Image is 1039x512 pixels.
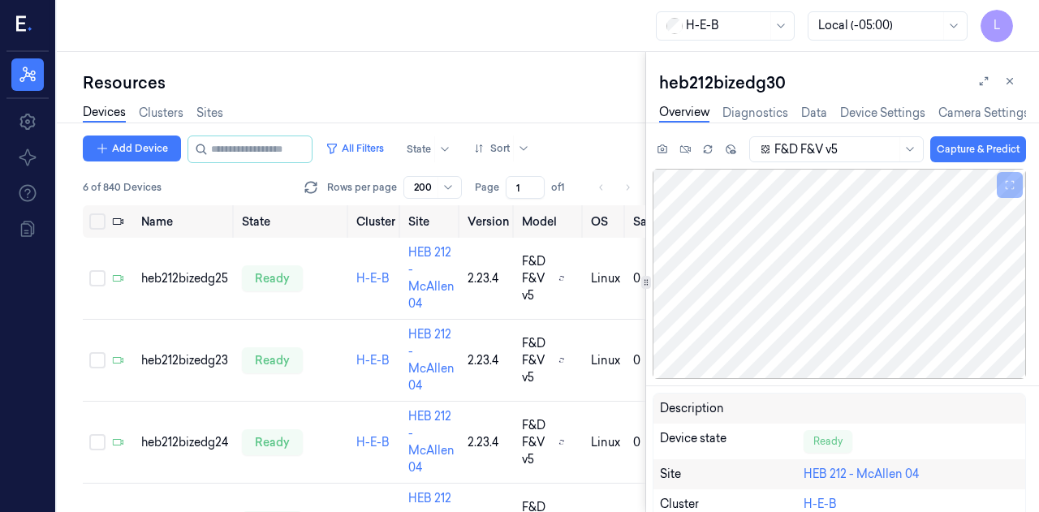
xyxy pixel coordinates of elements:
[89,270,106,286] button: Select row
[584,205,627,238] th: OS
[633,434,680,451] div: 0
[551,180,577,195] span: of 1
[660,430,804,453] div: Device state
[242,265,303,291] div: ready
[804,497,837,511] a: H-E-B
[804,430,852,453] div: Ready
[356,435,390,450] a: H-E-B
[196,105,223,122] a: Sites
[141,434,229,451] div: heb212bizedg24
[660,466,804,483] div: Site
[89,352,106,368] button: Select row
[235,205,350,238] th: State
[242,347,303,373] div: ready
[139,105,183,122] a: Clusters
[633,352,680,369] div: 0
[461,205,515,238] th: Version
[468,434,509,451] div: 2.23.4
[141,270,229,287] div: heb212bizedg25
[468,352,509,369] div: 2.23.4
[327,180,397,195] p: Rows per page
[591,434,620,451] p: linux
[356,353,390,368] a: H-E-B
[319,136,390,161] button: All Filters
[591,352,620,369] p: linux
[591,270,620,287] p: linux
[242,429,303,455] div: ready
[89,213,106,230] button: Select all
[627,205,687,238] th: Samples
[590,176,639,199] nav: pagination
[659,71,1026,94] div: heb212bizedg30
[633,270,680,287] div: 0
[89,434,106,450] button: Select row
[475,180,499,195] span: Page
[141,352,229,369] div: heb212bizedg23
[350,205,402,238] th: Cluster
[722,105,788,122] a: Diagnostics
[83,71,645,94] div: Resources
[83,104,126,123] a: Devices
[938,105,1029,122] a: Camera Settings
[468,270,509,287] div: 2.23.4
[801,105,827,122] a: Data
[356,271,390,286] a: H-E-B
[83,180,162,195] span: 6 of 840 Devices
[522,253,552,304] span: F&D F&V v5
[660,400,804,417] div: Description
[522,335,552,386] span: F&D F&V v5
[522,417,552,468] span: F&D F&V v5
[840,105,925,122] a: Device Settings
[981,10,1013,42] button: L
[659,104,709,123] a: Overview
[83,136,181,161] button: Add Device
[402,205,461,238] th: Site
[135,205,235,238] th: Name
[408,327,455,393] a: HEB 212 - McAllen 04
[930,136,1026,162] button: Capture & Predict
[515,205,584,238] th: Model
[408,409,455,475] a: HEB 212 - McAllen 04
[408,245,455,311] a: HEB 212 - McAllen 04
[804,467,919,481] a: HEB 212 - McAllen 04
